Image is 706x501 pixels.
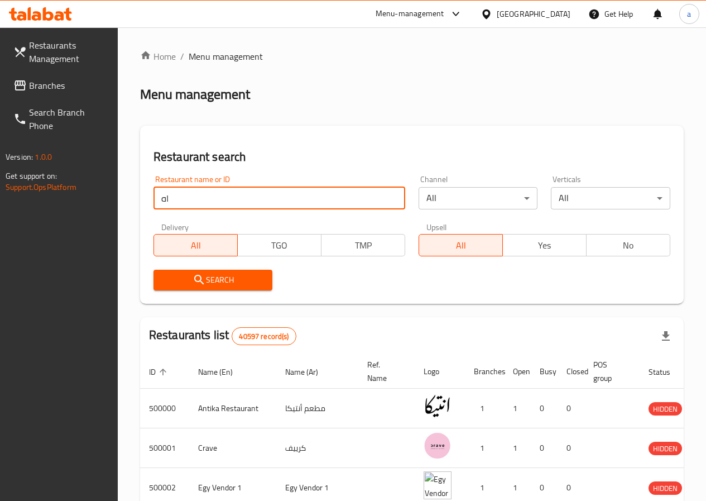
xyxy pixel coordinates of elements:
[6,180,76,194] a: Support.OpsPlatform
[180,50,184,63] li: /
[6,150,33,164] span: Version:
[4,72,118,99] a: Branches
[285,365,333,379] span: Name (Ar)
[326,237,401,254] span: TMP
[159,237,233,254] span: All
[424,237,498,254] span: All
[558,389,584,428] td: 0
[558,355,584,389] th: Closed
[29,39,109,65] span: Restaurants Management
[504,389,531,428] td: 1
[652,323,679,350] div: Export file
[276,389,358,428] td: مطعم أنتيكا
[242,237,317,254] span: TGO
[649,442,682,455] span: HIDDEN
[198,365,247,379] span: Name (En)
[687,8,691,20] span: a
[140,50,176,63] a: Home
[465,428,504,468] td: 1
[140,50,684,63] nav: breadcrumb
[153,149,670,165] h2: Restaurant search
[153,234,238,256] button: All
[504,428,531,468] td: 1
[4,32,118,72] a: Restaurants Management
[419,187,538,209] div: All
[140,428,189,468] td: 500001
[29,106,109,132] span: Search Branch Phone
[649,482,682,495] span: HIDDEN
[465,355,504,389] th: Branches
[6,169,57,183] span: Get support on:
[161,223,189,231] label: Delivery
[531,428,558,468] td: 0
[497,8,570,20] div: [GEOGRAPHIC_DATA]
[424,471,452,499] img: Egy Vendor 1
[367,358,401,385] span: Ref. Name
[586,234,670,256] button: No
[276,428,358,468] td: كرييف
[162,273,264,287] span: Search
[140,389,189,428] td: 500000
[649,365,685,379] span: Status
[649,442,682,455] div: HIDDEN
[29,79,109,92] span: Branches
[4,99,118,139] a: Search Branch Phone
[507,237,582,254] span: Yes
[424,392,452,420] img: Antika Restaurant
[531,355,558,389] th: Busy
[232,331,295,342] span: 40597 record(s)
[591,237,666,254] span: No
[649,403,682,416] span: HIDDEN
[35,150,52,164] span: 1.0.0
[424,432,452,460] img: Crave
[237,234,321,256] button: TGO
[153,187,405,209] input: Search for restaurant name or ID..
[376,7,444,21] div: Menu-management
[415,355,465,389] th: Logo
[189,428,276,468] td: Crave
[419,234,503,256] button: All
[649,481,682,495] div: HIDDEN
[149,327,296,345] h2: Restaurants list
[189,50,263,63] span: Menu management
[558,428,584,468] td: 0
[504,355,531,389] th: Open
[153,270,273,290] button: Search
[321,234,405,256] button: TMP
[426,223,447,231] label: Upsell
[189,389,276,428] td: Antika Restaurant
[140,85,250,103] h2: Menu management
[149,365,170,379] span: ID
[502,234,587,256] button: Yes
[593,358,626,385] span: POS group
[551,187,670,209] div: All
[531,389,558,428] td: 0
[465,389,504,428] td: 1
